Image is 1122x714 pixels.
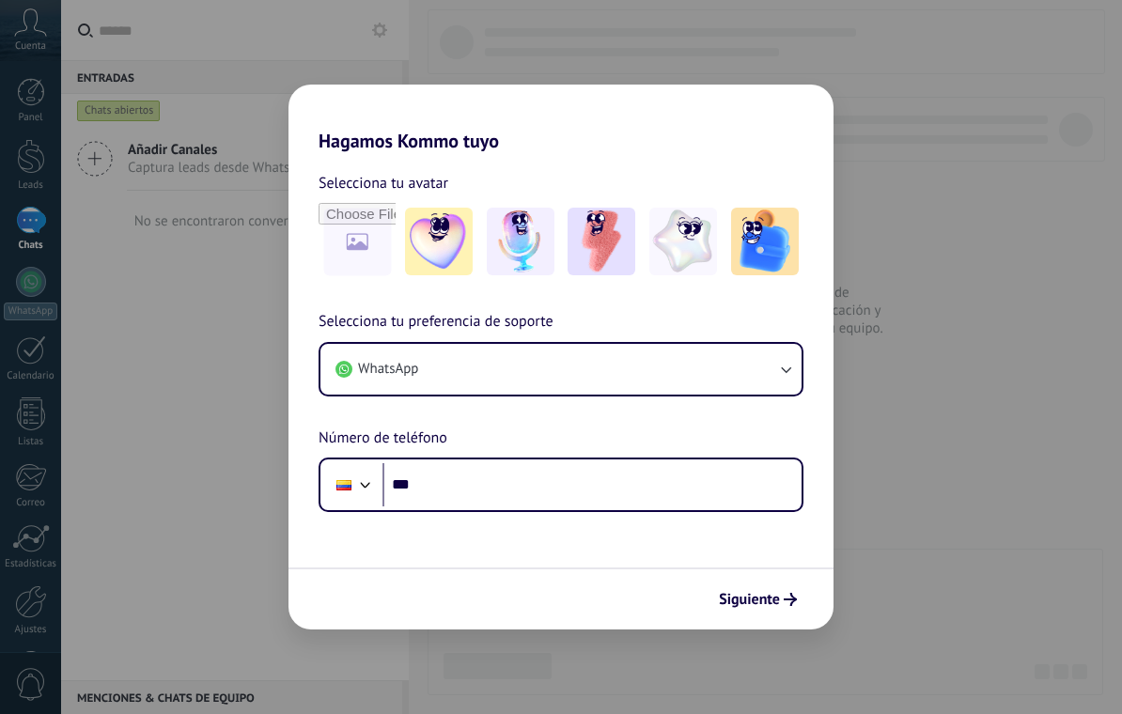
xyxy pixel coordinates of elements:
img: -4.jpeg [649,208,717,275]
button: Siguiente [710,583,805,615]
img: -1.jpeg [405,208,473,275]
img: -5.jpeg [731,208,799,275]
img: -3.jpeg [568,208,635,275]
span: Selecciona tu preferencia de soporte [319,310,553,334]
span: Selecciona tu avatar [319,171,448,195]
img: -2.jpeg [487,208,554,275]
button: WhatsApp [320,344,802,395]
span: Siguiente [719,593,780,606]
span: Número de teléfono [319,427,447,451]
div: Colombia: + 57 [326,465,362,504]
span: WhatsApp [358,360,418,379]
h2: Hagamos Kommo tuyo [288,85,834,152]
